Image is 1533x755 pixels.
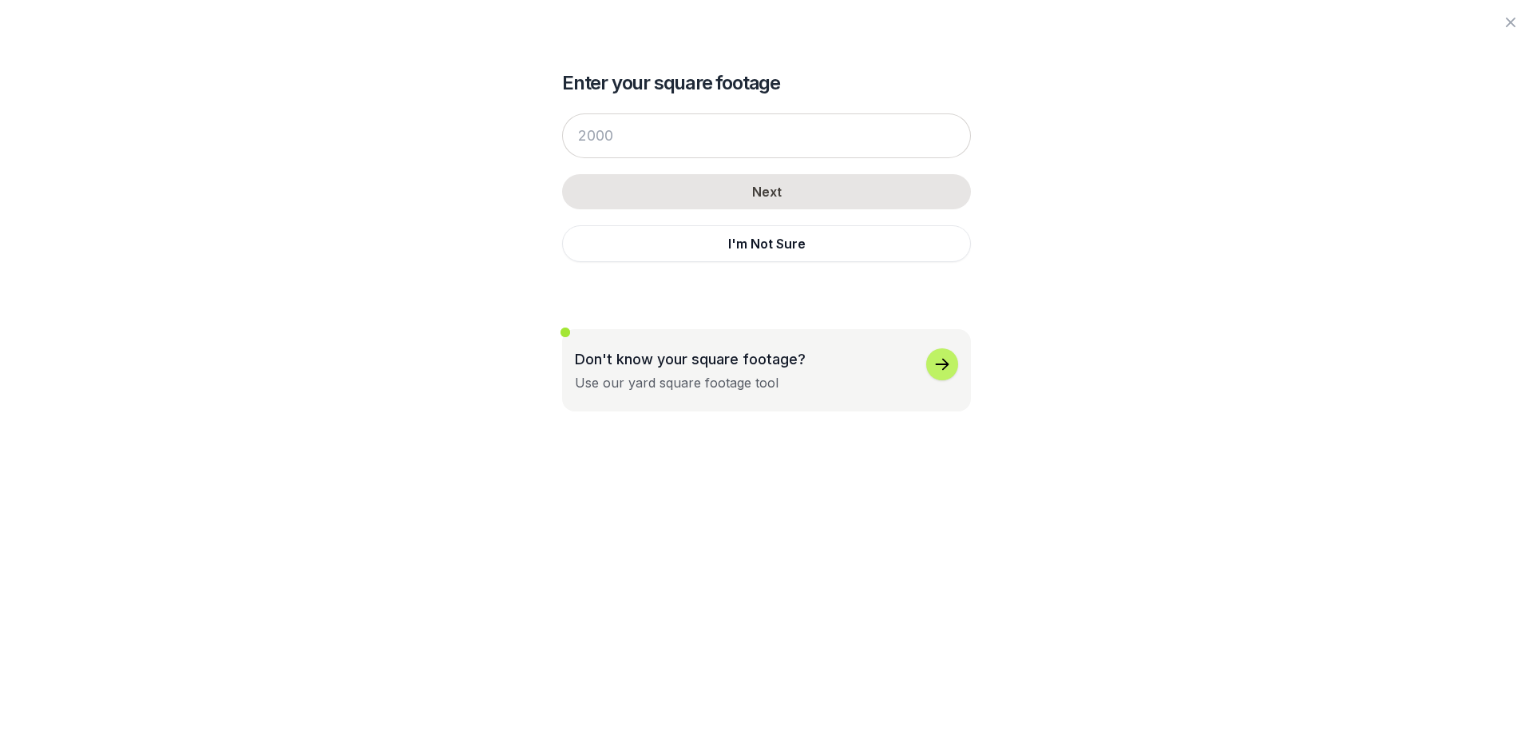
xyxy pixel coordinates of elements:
[562,329,971,411] button: Don't know your square footage?Use our yard square footage tool
[575,373,778,392] div: Use our yard square footage tool
[562,174,971,209] button: Next
[562,225,971,262] button: I'm Not Sure
[562,113,971,158] input: 2000
[562,70,971,96] h2: Enter your square footage
[575,348,806,370] p: Don't know your square footage?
